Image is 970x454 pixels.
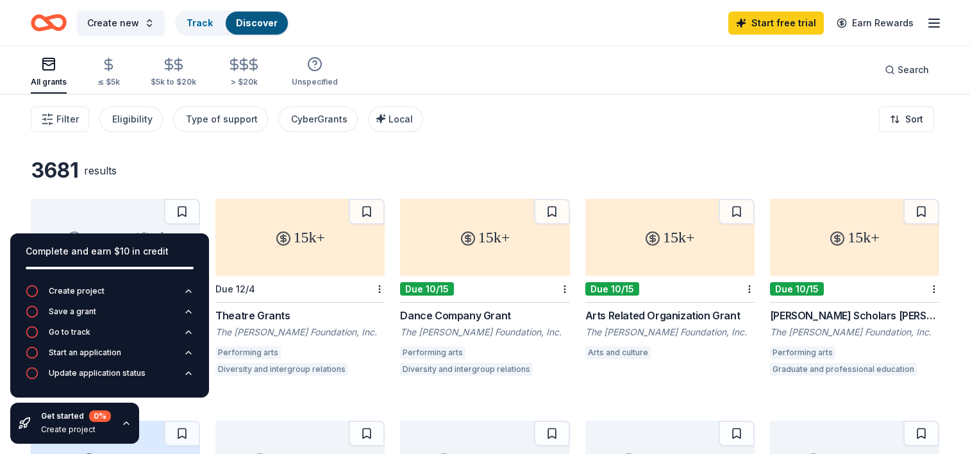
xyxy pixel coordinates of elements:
div: $5k to $20k [151,77,196,87]
div: 0 % [89,410,111,422]
div: Performing arts [770,346,835,359]
div: Get started [41,410,111,422]
button: All grants [31,51,67,94]
div: > $20k [227,77,261,87]
div: Performing arts [215,346,281,359]
span: Filter [56,112,79,127]
span: Local [389,113,413,124]
div: 3681 [31,158,79,183]
a: Home [31,8,67,38]
div: CyberGrants [291,112,347,127]
button: Unspecified [292,51,338,94]
button: Save a grant [26,305,194,326]
button: Eligibility [99,106,163,132]
a: 15k+Due 10/15[PERSON_NAME] Scholars [PERSON_NAME]The [PERSON_NAME] Foundation, Inc.Performing art... [770,199,939,380]
button: Filter [31,106,89,132]
div: results [84,163,117,178]
div: ≤ $5k [97,77,120,87]
div: Complete and earn $10 in credit [26,244,194,259]
button: Go to track [26,326,194,346]
div: Arts and culture [585,346,651,359]
a: 15k+Due 10/15Dance Company GrantThe [PERSON_NAME] Foundation, Inc.Performing artsDiversity and in... [400,199,569,380]
a: Discover [236,17,278,28]
button: Local [368,106,423,132]
div: Create project [49,286,105,296]
button: Create project [26,285,194,305]
div: Graduate and professional education [770,363,917,376]
button: Create new [77,10,165,36]
a: Start free trial [728,12,824,35]
div: 15k+ [215,199,385,276]
div: Diversity and intergroup relations [215,363,348,376]
div: The [PERSON_NAME] Foundation, Inc. [770,326,939,339]
span: Search [898,62,929,78]
div: Due 12/4 [215,283,255,294]
span: Sort [905,112,923,127]
div: Due 10/15 [770,282,824,296]
div: Arts Related Organization Grant [585,308,755,323]
div: 15k+ [400,199,569,276]
button: TrackDiscover [175,10,289,36]
a: 15k+Due 12/4Theatre GrantsThe [PERSON_NAME] Foundation, Inc.Performing artsDiversity and intergro... [215,199,385,380]
span: Create new [87,15,139,31]
div: Save a grant [49,307,96,317]
div: Due 10/15 [585,282,639,296]
div: Theatre Grants [215,308,385,323]
div: The [PERSON_NAME] Foundation, Inc. [400,326,569,339]
div: 15k+ [585,199,755,276]
div: The [PERSON_NAME] Foundation, Inc. [215,326,385,339]
button: ≤ $5k [97,52,120,94]
button: $5k to $20k [151,52,196,94]
div: 15k+ [770,199,939,276]
div: not specified [31,199,200,276]
button: Search [874,57,939,83]
a: Earn Rewards [829,12,921,35]
button: CyberGrants [278,106,358,132]
button: Start an application [26,346,194,367]
div: Type of support [186,112,258,127]
div: Go to track [49,327,90,337]
div: The [PERSON_NAME] Foundation, Inc. [585,326,755,339]
div: [PERSON_NAME] Scholars [PERSON_NAME] [770,308,939,323]
div: Unspecified [292,77,338,87]
div: Diversity and intergroup relations [400,363,533,376]
a: not specifiedRollingWK [PERSON_NAME] Foundation GrantWK [PERSON_NAME] FoundationEarly childhood e... [31,199,200,390]
div: Eligibility [112,112,153,127]
a: Track [187,17,213,28]
button: Update application status [26,367,194,387]
a: 15k+Due 10/15Arts Related Organization GrantThe [PERSON_NAME] Foundation, Inc.Arts and culture [585,199,755,363]
div: Create project [41,425,111,435]
div: All grants [31,77,67,87]
div: Start an application [49,348,121,358]
div: Due 10/15 [400,282,454,296]
div: Performing arts [400,346,465,359]
div: Update application status [49,368,146,378]
button: > $20k [227,52,261,94]
div: Dance Company Grant [400,308,569,323]
button: Sort [879,106,934,132]
button: Type of support [173,106,268,132]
